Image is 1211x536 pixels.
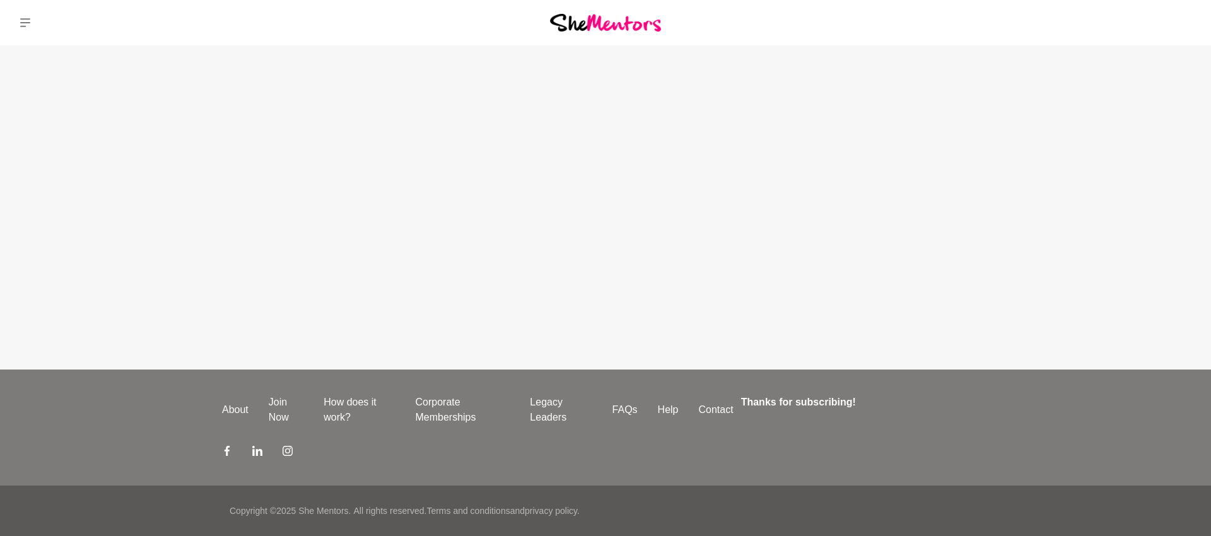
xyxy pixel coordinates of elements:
a: LinkedIn [252,445,262,460]
a: Corporate Memberships [405,395,520,425]
p: All rights reserved. and . [353,504,579,518]
a: How does it work? [313,395,405,425]
a: Help [648,402,689,417]
a: Terms and conditions [426,506,510,516]
a: Contact [689,402,744,417]
a: Hannah Legge [1166,8,1196,38]
a: FAQs [602,402,648,417]
img: She Mentors Logo [550,14,661,31]
a: Legacy Leaders [520,395,602,425]
a: Facebook [222,445,232,460]
a: Instagram [283,445,293,460]
p: Copyright © 2025 She Mentors . [230,504,351,518]
a: About [212,402,259,417]
a: privacy policy [525,506,577,516]
h4: Thanks for subscribing! [741,395,981,410]
a: Join Now [259,395,313,425]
